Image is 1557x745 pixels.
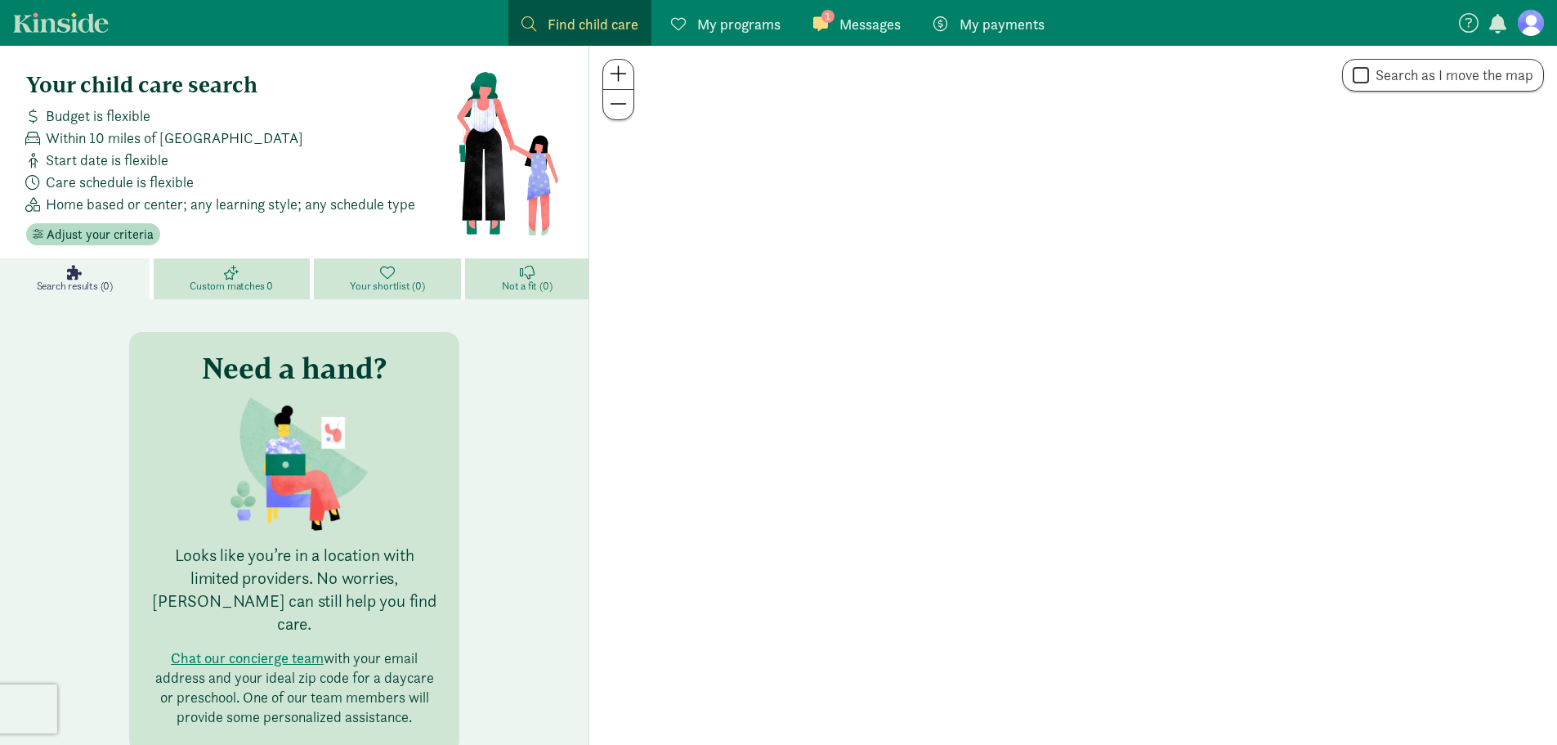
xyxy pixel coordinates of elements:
[46,149,168,171] span: Start date is flexible
[190,280,273,293] span: Custom matches 0
[26,223,160,246] button: Adjust your criteria
[46,171,194,193] span: Care schedule is flexible
[202,352,387,384] h3: Need a hand?
[960,13,1045,35] span: My payments
[149,544,440,635] p: Looks like you’re in a location with limited providers. No worries, [PERSON_NAME] can still help ...
[26,72,455,98] h4: Your child care search
[171,649,324,668] button: Chat our concierge team
[465,258,588,299] a: Not a fit (0)
[46,127,303,149] span: Within 10 miles of [GEOGRAPHIC_DATA]
[839,13,901,35] span: Messages
[154,258,314,299] a: Custom matches 0
[1369,65,1533,85] label: Search as I move the map
[47,225,154,245] span: Adjust your criteria
[149,649,440,727] p: with your email address and your ideal zip code for a daycare or preschool. One of our team membe...
[697,13,781,35] span: My programs
[46,105,150,127] span: Budget is flexible
[314,258,466,299] a: Your shortlist (0)
[37,280,113,293] span: Search results (0)
[46,193,415,215] span: Home based or center; any learning style; any schedule type
[13,12,109,33] a: Kinside
[821,10,834,23] span: 1
[350,280,424,293] span: Your shortlist (0)
[548,13,638,35] span: Find child care
[502,280,552,293] span: Not a fit (0)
